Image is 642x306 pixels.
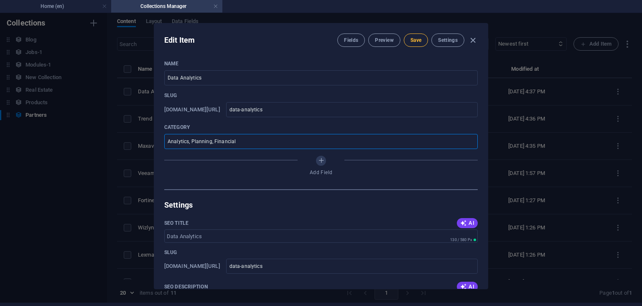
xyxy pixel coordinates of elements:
[310,169,333,176] span: Add Field
[404,33,428,47] button: Save
[450,238,472,242] span: 130 / 580 Px
[164,261,220,271] h6: Slug is the URL under which this item can be found, so it must be unique.
[375,37,393,44] span: Preview
[164,220,189,226] label: The page title in search results and browser tabs
[438,37,458,44] span: Settings
[431,33,464,47] button: Settings
[457,218,478,228] button: AI
[164,60,478,67] p: Name
[164,283,208,290] label: The text in search results and social media
[164,249,177,256] p: Slug
[448,237,478,243] span: Calculated pixel length in search results
[164,92,478,99] p: Slug
[164,35,195,45] h2: Edit Item
[460,220,474,226] span: AI
[164,220,189,226] p: SEO Title
[460,283,474,290] span: AI
[410,37,421,44] span: Save
[164,124,478,131] p: Category
[164,200,478,210] h2: Settings
[164,105,220,115] h6: Slug is the URL under which this item can be found, so it must be unique.
[337,33,365,47] button: Fields
[457,282,478,292] button: AI
[316,156,326,166] button: Add Field
[344,37,358,44] span: Fields
[164,283,208,290] p: SEO Description
[111,2,222,11] h4: Collections Manager
[368,33,400,47] button: Preview
[164,229,478,243] input: The page title in search results and browser tabs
